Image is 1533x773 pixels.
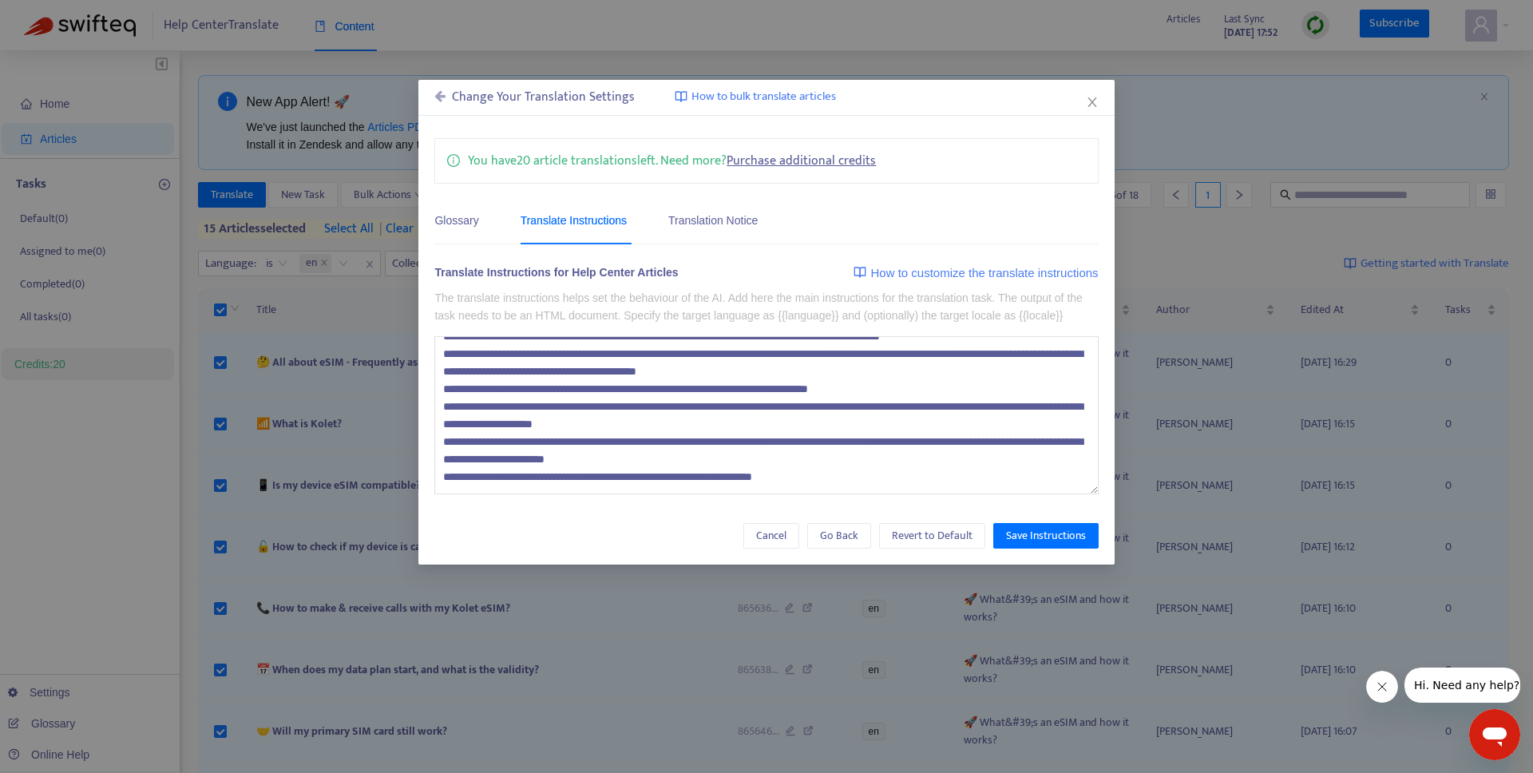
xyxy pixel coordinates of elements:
button: Cancel [743,523,799,549]
span: How to bulk translate articles [691,88,836,106]
span: Go Back [820,527,858,545]
span: Revert to Default [892,527,972,545]
span: info-circle [447,151,460,167]
div: Glossary [434,212,478,229]
a: How to bulk translate articles [675,88,836,106]
iframe: Fermer le message [1366,671,1398,703]
img: image-link [675,90,687,103]
iframe: Bouton de lancement de la fenêtre de messagerie [1469,709,1520,760]
div: Translation Notice [668,212,758,229]
p: The translate instructions helps set the behaviour of the AI. Add here the main instructions for ... [434,289,1098,324]
span: close [1086,96,1099,109]
div: Translate Instructions for Help Center Articles [434,264,678,287]
span: Save Instructions [1006,527,1086,545]
div: Change Your Translation Settings [434,88,635,107]
button: Go Back [807,523,871,549]
span: Cancel [756,527,786,545]
p: You have 20 article translations left. Need more? [468,151,876,171]
img: image-link [854,266,866,279]
button: Save Instructions [993,523,1099,549]
span: How to customize the translate instructions [870,264,1098,283]
div: Translate Instructions [521,212,627,229]
a: Purchase additional credits [727,150,876,172]
a: How to customize the translate instructions [854,264,1098,283]
button: Close [1083,93,1101,111]
iframe: Message de la compagnie [1404,668,1520,703]
button: Revert to Default [879,523,985,549]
